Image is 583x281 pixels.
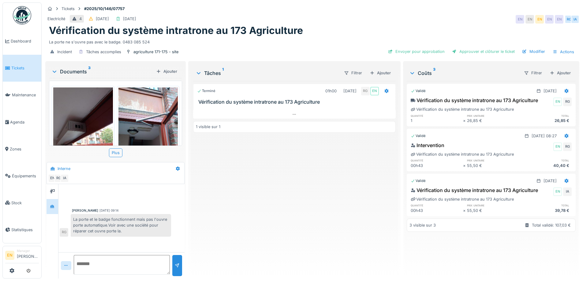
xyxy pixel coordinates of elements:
div: 00h43 [411,163,463,168]
div: La porte ne s'ouvre pas avec le badge. 0483 085 524 [49,37,576,45]
div: × [463,208,467,213]
span: Stock [11,200,39,206]
div: Electricité [47,16,65,22]
img: 2pe16cqi288cf2qmt48mj8ws0bm1 [53,87,113,167]
sup: 3 [88,68,91,75]
div: Total validé: 107,03 € [532,222,571,228]
div: 1 visible sur 1 [196,124,220,130]
div: Filtrer [341,68,365,77]
div: RG [54,174,63,183]
div: 4 [79,16,82,22]
div: Tickets [62,6,75,12]
div: EN [555,15,563,24]
div: Interne [58,166,70,172]
div: EN [370,87,379,95]
div: RG [361,87,370,95]
h6: prix unitaire [467,158,519,162]
div: Incident [57,49,72,55]
div: EN [545,15,554,24]
h6: quantité [411,158,463,162]
div: Manager [17,249,39,253]
span: Dashboard [11,38,39,44]
div: Validé [411,178,426,183]
span: Tickets [11,65,39,71]
div: EN [553,98,562,106]
div: EN [525,15,534,24]
div: 3 visible sur 3 [409,222,436,228]
sup: 3 [433,69,435,77]
div: IA [60,174,69,183]
span: Équipements [12,173,39,179]
div: RG [563,142,572,151]
img: f0342pg7skca7t22lmh9ixrb6nyf [118,87,178,167]
div: [DATE] [544,178,557,184]
a: Statistiques [3,216,41,243]
div: 55,50 € [467,163,519,168]
div: Validé [411,133,426,139]
div: IA [571,15,579,24]
div: Vérification du système intratrone au 173 Agriculture [411,97,538,104]
div: Ajouter [367,69,393,77]
div: 39,78 € [519,208,572,213]
a: Zones [3,135,41,162]
div: EN [535,15,544,24]
div: 01h00 [325,88,337,94]
a: Tickets [3,55,41,82]
span: Statistiques [11,227,39,233]
div: Modifier [520,47,547,56]
div: Filtrer [521,68,545,77]
div: Vérification du système intratrone au 173 Agriculture [411,187,538,194]
div: × [463,118,467,124]
div: Terminé [197,88,215,94]
div: Tâches [196,69,338,77]
a: EN Manager[PERSON_NAME] [5,249,39,263]
li: EN [5,251,14,260]
div: IA [563,187,572,196]
div: EN [553,187,562,196]
h1: Vérification du système intratrone au 173 Agriculture [49,25,303,36]
div: Tâches accomplies [86,49,121,55]
div: Vérification du système intratrone au 173 Agriculture [411,106,514,112]
img: Badge_color-CXgf-gQk.svg [13,6,31,24]
a: Équipements [3,162,41,189]
a: Dashboard [3,28,41,55]
div: La porte et le badge fonctionnent mais pas l'ouvre porte automatique.Voir avec une société pour r... [71,214,171,237]
div: [DATE] 08:27 [532,133,557,139]
div: 00h43 [411,208,463,213]
div: RG [60,228,68,237]
div: Actions [550,47,577,56]
div: 26,85 € [467,118,519,124]
div: Vérification du système intratrone au 173 Agriculture [411,196,514,202]
div: [DATE] [96,16,109,22]
div: [PERSON_NAME] [72,208,98,213]
div: EN [48,174,57,183]
div: agriculture 171-175 - site [133,49,178,55]
div: Ajouter [154,67,180,76]
a: Agenda [3,109,41,135]
a: Maintenance [3,82,41,109]
div: [DATE] 09:14 [99,208,119,213]
sup: 1 [222,69,224,77]
h6: total [519,158,572,162]
div: 40,40 € [519,163,572,168]
span: Agenda [10,119,39,125]
div: 1 [411,118,463,124]
div: Documents [51,68,154,75]
div: Approuver et clôturer le ticket [450,47,517,56]
strong: #2025/10/146/07757 [82,6,127,12]
div: 26,85 € [519,118,572,124]
span: Maintenance [12,92,39,98]
h6: quantité [411,203,463,207]
h6: quantité [411,114,463,118]
div: RG [563,98,572,106]
div: EN [553,142,562,151]
h6: prix unitaire [467,203,519,207]
h6: total [519,203,572,207]
div: Intervention [411,142,444,149]
div: Coûts [409,69,519,77]
h6: prix unitaire [467,114,519,118]
div: EN [516,15,524,24]
div: Plus [109,148,122,157]
li: [PERSON_NAME] [17,249,39,262]
div: [DATE] [123,16,136,22]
